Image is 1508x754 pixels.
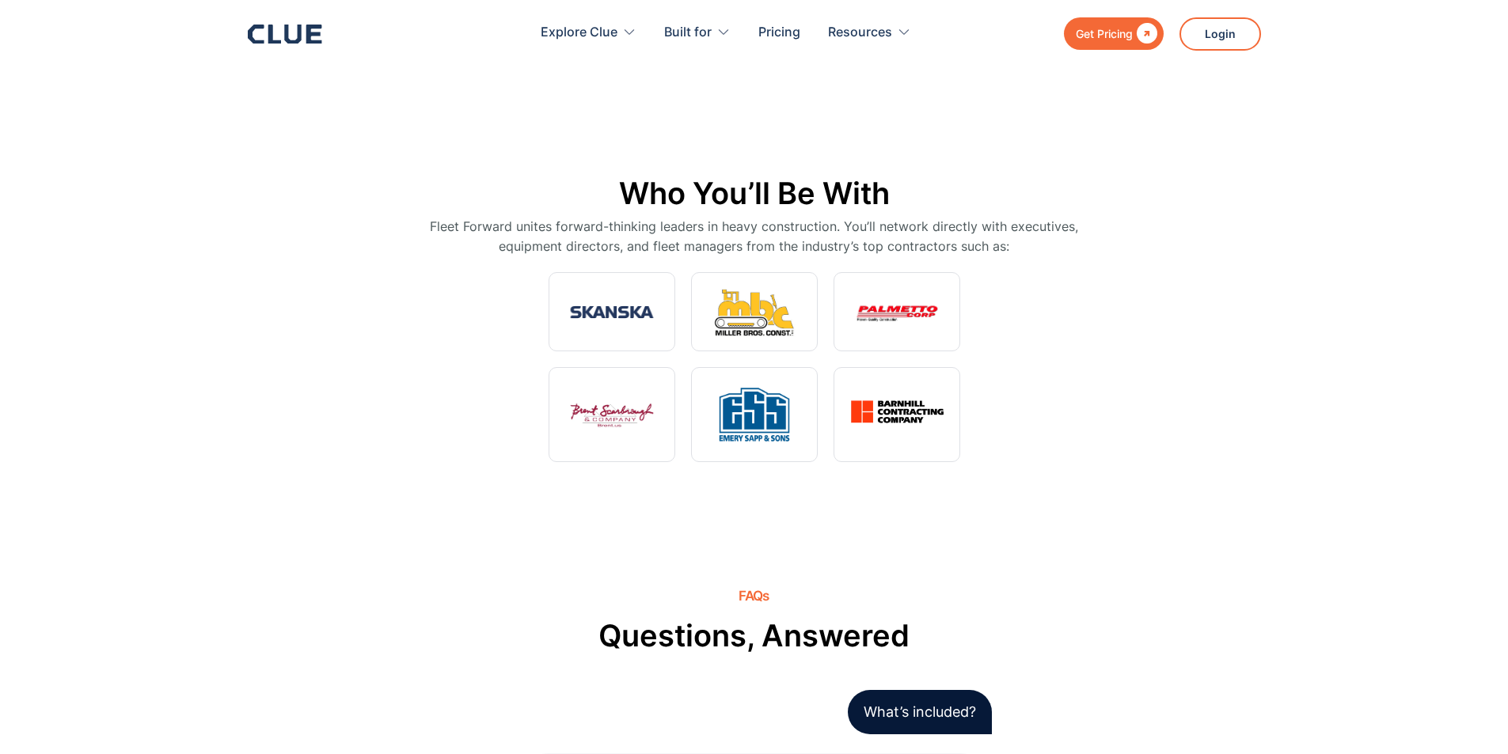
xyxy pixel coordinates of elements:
a: Get Pricing [1064,17,1164,50]
img: SKANSKA Logo [549,272,675,351]
div:  [1133,24,1157,44]
div: What’s included? [848,690,992,733]
a: Pricing [758,8,800,58]
img: Miller Bros Const logo [691,272,818,351]
img: Palmetto corp logo with black background [834,272,960,351]
img: Emery sapp and sons logo [691,367,818,462]
h3: Who You’ll Be With [619,174,890,213]
p: Fleet Forward unites forward-thinking leaders in heavy construction. You’ll network directly with... [398,217,1111,256]
div: Built for [664,8,731,58]
div: Resources [828,8,911,58]
div: Explore Clue [541,8,636,58]
div: Built for [664,8,712,58]
div: Get Pricing [1076,24,1133,44]
a: Login [1179,17,1261,51]
div: Explore Clue [541,8,617,58]
h2: FAQs [739,589,769,604]
div: Resources [828,8,892,58]
h3: Questions, Answered [598,616,910,655]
